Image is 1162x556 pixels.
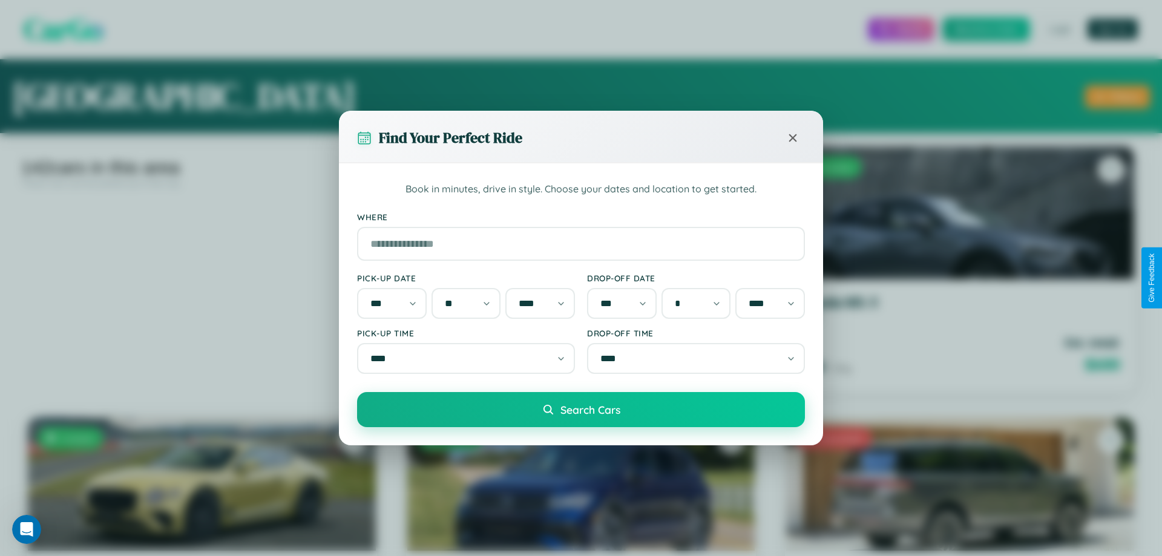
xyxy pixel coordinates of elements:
[560,403,620,416] span: Search Cars
[587,273,805,283] label: Drop-off Date
[587,328,805,338] label: Drop-off Time
[357,212,805,222] label: Where
[357,328,575,338] label: Pick-up Time
[357,273,575,283] label: Pick-up Date
[357,182,805,197] p: Book in minutes, drive in style. Choose your dates and location to get started.
[379,128,522,148] h3: Find Your Perfect Ride
[357,392,805,427] button: Search Cars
